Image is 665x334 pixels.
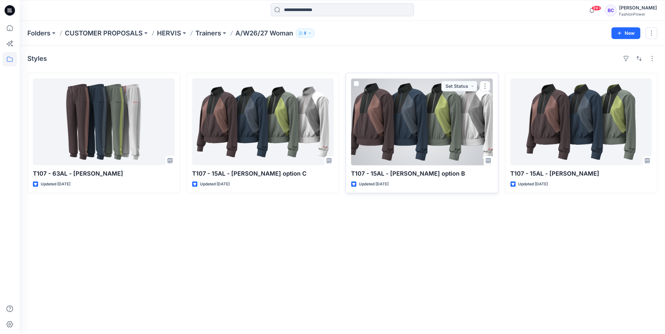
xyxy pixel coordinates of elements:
div: [PERSON_NAME] [619,4,657,12]
a: T107 - 15AL - Lina [510,78,652,165]
div: FashionPower [619,12,657,17]
button: New [611,27,640,39]
p: Updated [DATE] [41,181,70,188]
p: Updated [DATE] [518,181,548,188]
a: T107 - 15AL - Lina option B [351,78,493,165]
p: 8 [304,30,306,37]
button: 8 [296,29,315,38]
p: T107 - 63AL - [PERSON_NAME] [33,169,175,178]
h4: Styles [27,55,47,62]
p: T107 - 15AL - [PERSON_NAME] option C [192,169,334,178]
a: HERVIS [157,29,181,38]
p: T107 - 15AL - [PERSON_NAME] [510,169,652,178]
p: A/W26/27 Woman [235,29,293,38]
p: Updated [DATE] [359,181,389,188]
p: Updated [DATE] [200,181,230,188]
a: CUSTOMER PROPOSALS [65,29,143,38]
span: 99+ [591,6,601,11]
div: BC [605,5,616,16]
a: Folders [27,29,50,38]
a: T107 - 63AL - Lina [33,78,175,165]
p: T107 - 15AL - [PERSON_NAME] option B [351,169,493,178]
a: Trainers [195,29,221,38]
a: T107 - 15AL - Lina option C [192,78,334,165]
